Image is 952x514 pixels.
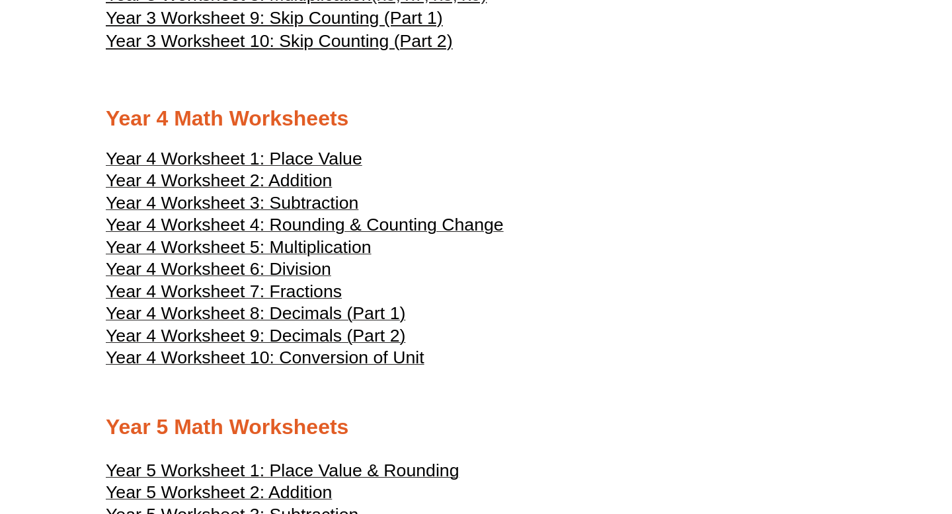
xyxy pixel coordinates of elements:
span: Year 3 Worksheet 10: Skip Counting (Part 2) [106,31,453,51]
a: Year 4 Worksheet 1: Place Value [106,155,362,168]
a: Year 4 Worksheet 4: Rounding & Counting Change [106,221,504,234]
a: Year 4 Worksheet 6: Division [106,265,331,278]
span: Year 4 Worksheet 1: Place Value [106,149,362,168]
a: Year 3 Worksheet 10: Skip Counting (Part 2) [106,30,453,53]
a: Year 4 Worksheet 7: Fractions [106,287,342,301]
a: Year 4 Worksheet 9: Decimals (Part 2) [106,332,405,345]
a: Year 4 Worksheet 10: Conversion of Unit [106,353,424,367]
a: Year 4 Worksheet 2: Addition [106,176,332,190]
span: Year 5 Worksheet 2: Addition [106,482,332,502]
a: Year 4 Worksheet 5: Multiplication [106,243,372,256]
span: Year 4 Worksheet 8: Decimals (Part 1) [106,303,405,323]
span: Year 3 Worksheet 9: Skip Counting (Part 1) [106,8,443,28]
span: Year 4 Worksheet 5: Multiplication [106,237,372,257]
span: Year 4 Worksheet 3: Subtraction [106,193,358,213]
span: Year 4 Worksheet 2: Addition [106,170,332,190]
a: Year 3 Worksheet 9: Skip Counting (Part 1) [106,7,443,30]
span: Year 4 Worksheet 4: Rounding & Counting Change [106,215,504,235]
h2: Year 5 Math Worksheets [106,414,846,441]
span: Year 4 Worksheet 6: Division [106,259,331,279]
a: Year 5 Worksheet 2: Addition [106,488,332,501]
iframe: Chat Widget [725,365,952,514]
span: Year 4 Worksheet 7: Fractions [106,281,342,301]
a: Year 4 Worksheet 3: Subtraction [106,199,358,212]
span: Year 5 Worksheet 1: Place Value & Rounding [106,460,459,480]
span: Year 4 Worksheet 9: Decimals (Part 2) [106,326,405,346]
span: Year 4 Worksheet 10: Conversion of Unit [106,348,424,367]
h2: Year 4 Math Worksheets [106,105,846,133]
a: Year 4 Worksheet 8: Decimals (Part 1) [106,309,405,322]
a: Year 5 Worksheet 1: Place Value & Rounding [106,466,459,480]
